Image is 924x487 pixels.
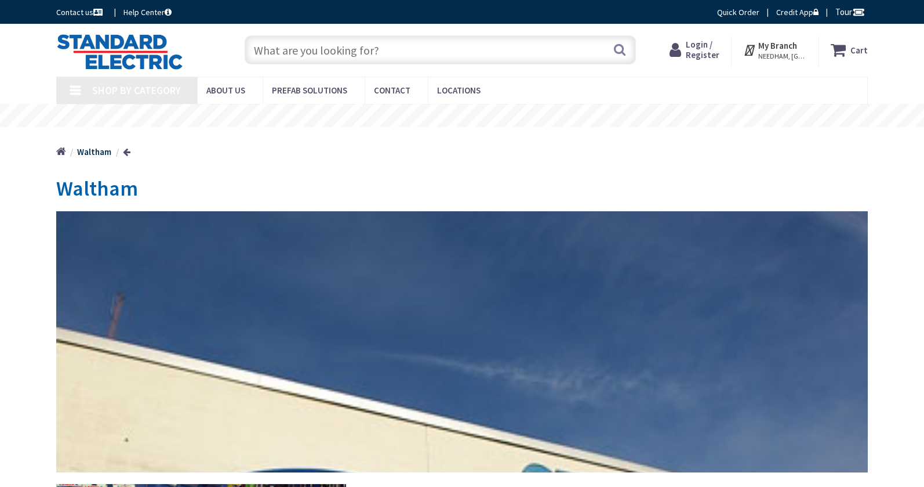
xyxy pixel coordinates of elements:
input: What are you looking for? [245,35,636,64]
a: Credit App [776,6,818,18]
span: About Us [206,85,245,96]
span: Locations [437,85,481,96]
rs-layer: Coronavirus: Our Commitment to Our Employees and Customers [279,110,646,123]
span: NEEDHAM, [GEOGRAPHIC_DATA] [758,52,807,61]
span: Tour [835,6,865,17]
span: Contact [374,85,410,96]
span: Prefab Solutions [272,85,347,96]
strong: My Branch [758,40,797,51]
img: Standard Electric [56,34,183,70]
a: Cart [831,39,868,60]
a: Quick Order [717,6,759,18]
a: Login / Register [670,39,719,60]
a: Help Center [123,6,172,18]
a: Contact us [56,6,105,18]
span: Shop By Category [92,84,181,97]
span: Waltham [56,175,138,201]
strong: Cart [850,39,868,60]
span: Login / Register [686,39,719,60]
div: My Branch NEEDHAM, [GEOGRAPHIC_DATA] [743,39,807,60]
strong: Waltham [77,146,111,157]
